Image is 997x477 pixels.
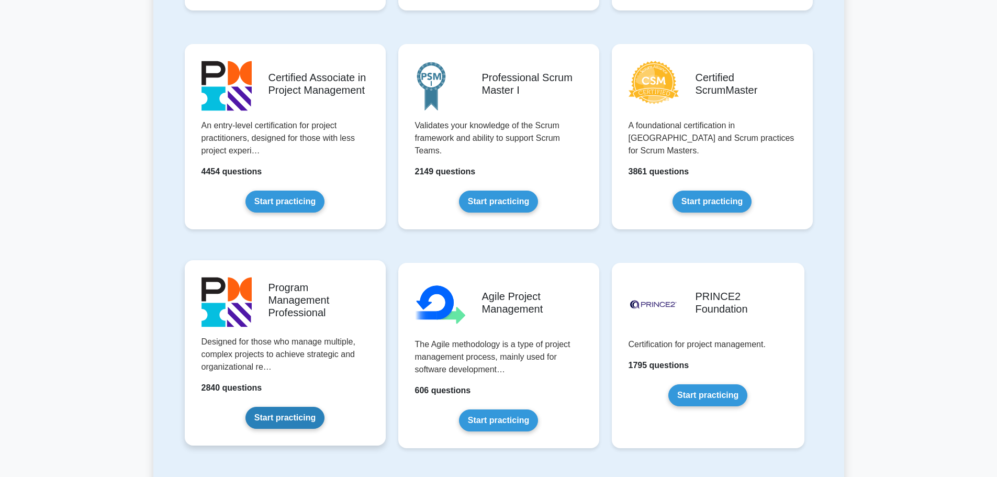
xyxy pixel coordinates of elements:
[245,191,324,213] a: Start practicing
[673,191,752,213] a: Start practicing
[459,191,538,213] a: Start practicing
[668,384,747,406] a: Start practicing
[245,407,324,429] a: Start practicing
[459,409,538,431] a: Start practicing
